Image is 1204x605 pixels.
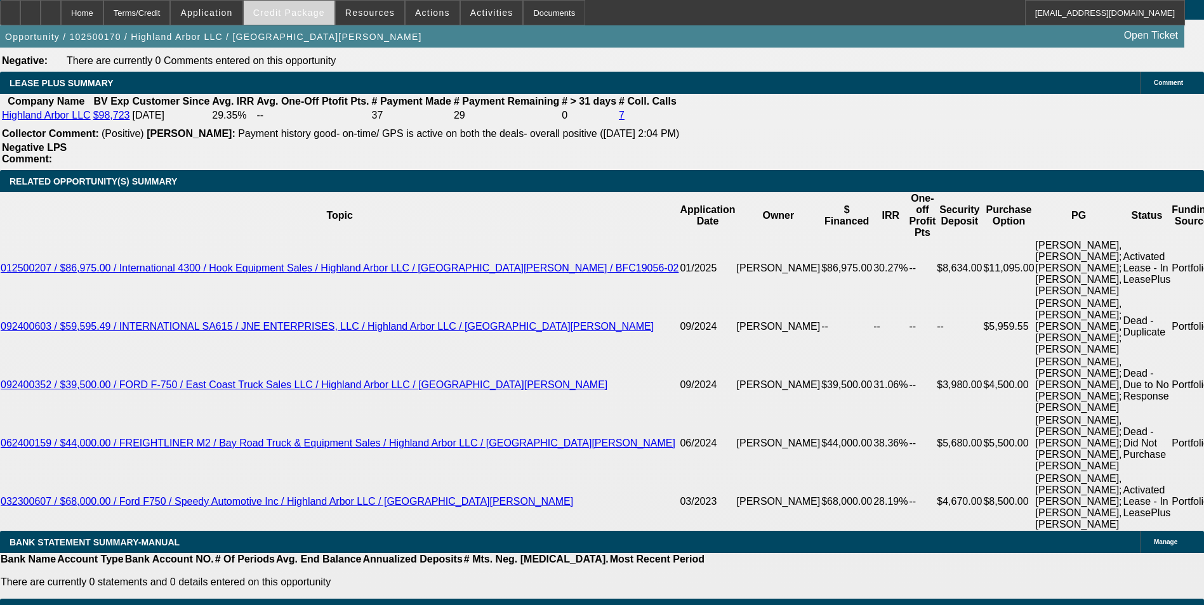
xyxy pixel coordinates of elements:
[679,414,736,472] td: 06/2024
[1035,239,1123,297] td: [PERSON_NAME], [PERSON_NAME]; [PERSON_NAME]; [PERSON_NAME], [PERSON_NAME]
[908,472,936,531] td: --
[982,297,1035,356] td: $5,959.55
[736,472,821,531] td: [PERSON_NAME]
[821,356,873,414] td: $39,500.00
[1,438,675,448] a: 062400159 / $44,000.00 / FREIGHTLINER M2 / Bay Road Truck & Equipment Sales / Highland Arbor LLC ...
[1154,79,1183,86] span: Comment
[936,192,982,239] th: Security Deposit
[5,32,422,42] span: Opportunity / 102500170 / Highland Arbor LLC / [GEOGRAPHIC_DATA][PERSON_NAME]
[2,55,48,66] b: Negative:
[736,192,821,239] th: Owner
[256,109,369,122] td: --
[679,472,736,531] td: 03/2023
[1,321,654,332] a: 092400603 / $59,595.49 / INTERNATIONAL SA615 / JNE ENTERPRISES, LLC / Highland Arbor LLC / [GEOGR...
[244,1,334,25] button: Credit Package
[362,553,463,566] th: Annualized Deposits
[1123,356,1172,414] td: Dead - Due to No Response
[821,414,873,472] td: $44,000.00
[94,96,129,107] b: BV Exp
[908,239,936,297] td: --
[10,78,114,88] span: LEASE PLUS SUMMARY
[609,553,705,566] th: Most Recent Period
[131,109,210,122] td: [DATE]
[211,109,255,122] td: 29.35%
[2,110,91,120] a: Highland Arbor LLC
[821,239,873,297] td: $86,975.00
[873,414,908,472] td: 38.36%
[102,128,144,139] span: (Positive)
[982,356,1035,414] td: $4,500.00
[10,176,177,186] span: RELATED OPPORTUNITY(S) SUMMARY
[1123,414,1172,472] td: Dead - Did Not Purchase
[238,128,679,139] span: Payment history good- on-time/ GPS is active on both the deals- overall positive ([DATE] 2:04 PM)
[736,239,821,297] td: [PERSON_NAME]
[10,537,180,547] span: BANK STATEMENT SUMMARY-MANUAL
[1123,297,1172,356] td: Dead - Duplicate
[1,379,607,390] a: 092400352 / $39,500.00 / FORD F-750 / East Coast Truck Sales LLC / Highland Arbor LLC / [GEOGRAPH...
[1119,25,1183,46] a: Open Ticket
[461,1,523,25] button: Activities
[171,1,242,25] button: Application
[679,297,736,356] td: 09/2024
[982,414,1035,472] td: $5,500.00
[936,356,982,414] td: $3,980.00
[619,96,677,107] b: # Coll. Calls
[936,472,982,531] td: $4,670.00
[908,192,936,239] th: One-off Profit Pts
[982,192,1035,239] th: Purchase Option
[415,8,450,18] span: Actions
[873,472,908,531] td: 28.19%
[982,472,1035,531] td: $8,500.00
[908,297,936,356] td: --
[56,553,124,566] th: Account Type
[147,128,235,139] b: [PERSON_NAME]:
[212,96,254,107] b: Avg. IRR
[67,55,336,66] span: There are currently 0 Comments entered on this opportunity
[8,96,84,107] b: Company Name
[679,192,736,239] th: Application Date
[124,553,215,566] th: Bank Account NO.
[215,553,275,566] th: # Of Periods
[679,356,736,414] td: 09/2024
[619,110,625,120] a: 7
[1123,239,1172,297] td: Activated Lease - In LeasePlus
[345,8,395,18] span: Resources
[908,356,936,414] td: --
[1035,472,1123,531] td: [PERSON_NAME], [PERSON_NAME]; [PERSON_NAME]; [PERSON_NAME], [PERSON_NAME]
[336,1,404,25] button: Resources
[873,356,908,414] td: 31.06%
[93,110,130,120] a: $98,723
[1123,472,1172,531] td: Activated Lease - In LeasePlus
[1123,192,1172,239] th: Status
[371,109,452,122] td: 37
[908,414,936,472] td: --
[2,128,99,139] b: Collector Comment:
[873,239,908,297] td: 30.27%
[1035,414,1123,472] td: [PERSON_NAME], [PERSON_NAME]; [PERSON_NAME]; [PERSON_NAME], [PERSON_NAME]
[936,414,982,472] td: $5,680.00
[873,192,908,239] th: IRR
[679,239,736,297] td: 01/2025
[463,553,609,566] th: # Mts. Neg. [MEDICAL_DATA].
[821,472,873,531] td: $68,000.00
[1035,297,1123,356] td: [PERSON_NAME], [PERSON_NAME]; [PERSON_NAME], [PERSON_NAME]; [PERSON_NAME]
[1035,192,1123,239] th: PG
[132,96,209,107] b: Customer Since
[736,297,821,356] td: [PERSON_NAME]
[562,96,616,107] b: # > 31 days
[253,8,325,18] span: Credit Package
[1,496,573,507] a: 032300607 / $68,000.00 / Ford F750 / Speedy Automotive Inc / Highland Arbor LLC / [GEOGRAPHIC_DAT...
[256,96,369,107] b: Avg. One-Off Ptofit Pts.
[2,142,67,164] b: Negative LPS Comment:
[406,1,460,25] button: Actions
[873,297,908,356] td: --
[982,239,1035,297] td: $11,095.00
[1,576,705,588] p: There are currently 0 statements and 0 details entered on this opportunity
[821,192,873,239] th: $ Financed
[454,96,559,107] b: # Payment Remaining
[821,297,873,356] td: --
[1,263,678,273] a: 012500207 / $86,975.00 / International 4300 / Hook Equipment Sales / Highland Arbor LLC / [GEOGRA...
[736,414,821,472] td: [PERSON_NAME]
[936,239,982,297] td: $8,634.00
[561,109,617,122] td: 0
